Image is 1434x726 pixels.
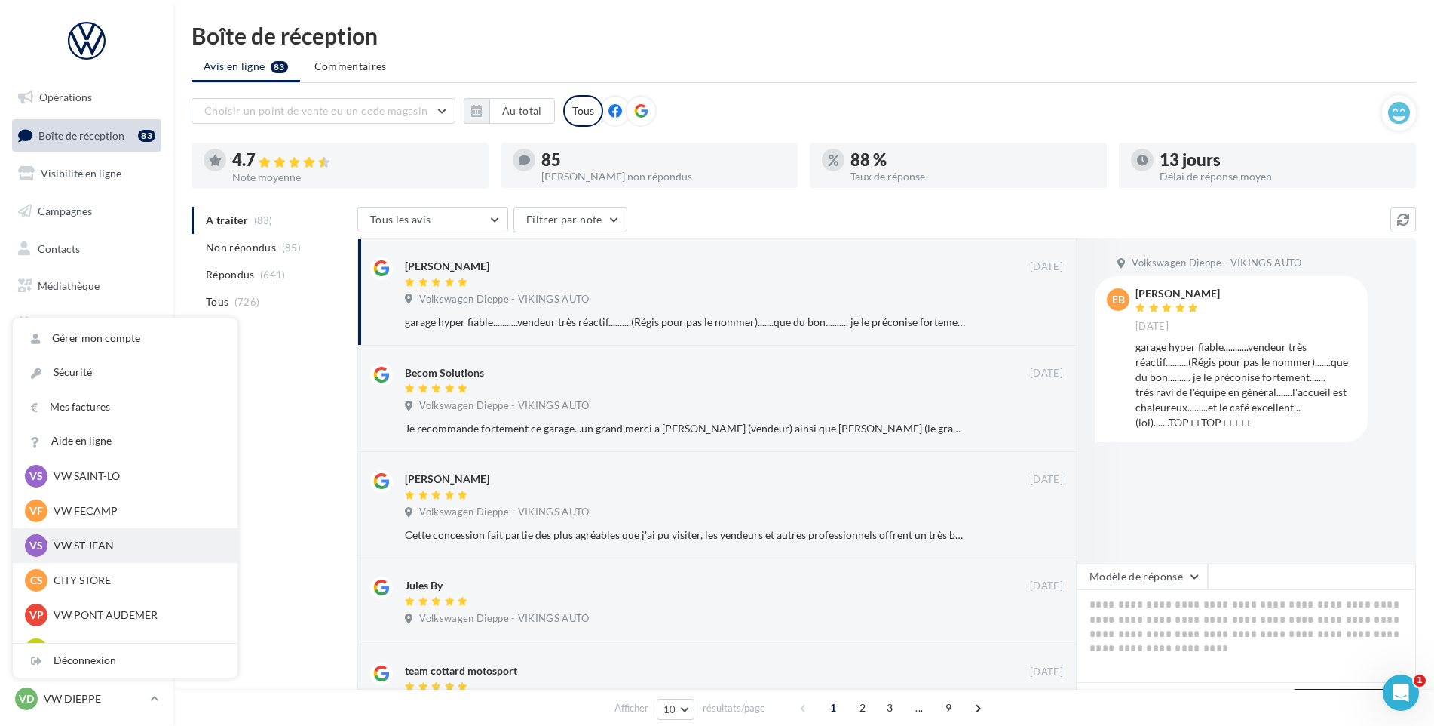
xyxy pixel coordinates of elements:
[9,158,164,189] a: Visibilité en ligne
[54,642,219,657] p: VW LISIEUX
[54,503,219,518] p: VW FECAMP
[1030,367,1063,380] span: [DATE]
[464,98,555,124] button: Au total
[13,390,237,424] a: Mes factures
[282,241,301,254] span: (85)
[232,172,476,183] div: Note moyenne
[405,663,517,678] div: team cottard motosport
[9,233,164,265] a: Contacts
[192,98,455,124] button: Choisir un point de vente ou un code magasin
[513,207,627,232] button: Filtrer par note
[38,241,80,254] span: Contacts
[357,207,508,232] button: Tous les avis
[1414,675,1426,687] span: 1
[821,696,845,720] span: 1
[1135,340,1356,430] div: garage hyper fiable...........vendeur très réactif..........(Régis pour pas le nommer).......que ...
[614,701,648,715] span: Afficher
[9,119,164,152] a: Boîte de réception83
[54,608,219,623] p: VW PONT AUDEMER
[405,315,965,330] div: garage hyper fiable...........vendeur très réactif..........(Régis pour pas le nommer).......que ...
[1077,564,1208,589] button: Modèle de réponse
[419,612,589,626] span: Volkswagen Dieppe - VIKINGS AUTO
[1030,260,1063,274] span: [DATE]
[314,59,387,74] span: Commentaires
[1030,473,1063,487] span: [DATE]
[419,293,589,306] span: Volkswagen Dieppe - VIKINGS AUTO
[541,171,786,182] div: [PERSON_NAME] non répondus
[1030,666,1063,679] span: [DATE]
[405,528,965,543] div: Cette concession fait partie des plus agréables que j'ai pu visiter, les vendeurs et autres profe...
[38,128,124,141] span: Boîte de réception
[657,699,695,720] button: 10
[12,684,161,713] a: VD VW DIEPPE
[39,91,92,103] span: Opérations
[405,365,484,380] div: Becom Solutions
[54,469,219,484] p: VW SAINT-LO
[138,130,155,142] div: 83
[1132,257,1301,270] span: Volkswagen Dieppe - VIKINGS AUTO
[38,317,88,330] span: Calendrier
[19,691,34,706] span: VD
[13,424,237,458] a: Aide en ligne
[13,355,237,389] a: Sécurité
[1112,292,1125,307] span: EB
[54,573,219,588] p: CITY STORE
[41,167,121,180] span: Visibilité en ligne
[30,573,43,588] span: CS
[206,240,276,255] span: Non répondus
[563,95,603,127] div: Tous
[38,279,100,292] span: Médiathèque
[9,195,164,227] a: Campagnes
[192,24,1416,47] div: Boîte de réception
[405,472,489,487] div: [PERSON_NAME]
[9,346,164,390] a: PLV et print personnalisable
[260,269,286,281] span: (641)
[419,506,589,519] span: Volkswagen Dieppe - VIKINGS AUTO
[405,421,965,436] div: Je recommande fortement ce garage...un grand merci a [PERSON_NAME] (vendeur) ainsi que [PERSON_NA...
[206,294,228,309] span: Tous
[9,395,164,440] a: Campagnes DataOnDemand
[13,644,237,678] div: Déconnexion
[405,259,489,274] div: [PERSON_NAME]
[9,82,164,113] a: Opérations
[850,171,1095,182] div: Taux de réponse
[13,321,237,355] a: Gérer mon compte
[541,152,786,168] div: 85
[1383,675,1419,711] iframe: Intercom live chat
[370,213,431,226] span: Tous les avis
[878,696,902,720] span: 3
[9,308,164,340] a: Calendrier
[9,270,164,302] a: Médiathèque
[850,696,875,720] span: 2
[850,152,1095,168] div: 88 %
[936,696,961,720] span: 9
[29,503,43,518] span: VF
[489,98,555,124] button: Au total
[30,642,43,657] span: VL
[232,152,476,169] div: 4.7
[1030,580,1063,593] span: [DATE]
[1135,288,1220,299] div: [PERSON_NAME]
[907,696,931,720] span: ...
[44,691,144,706] p: VW DIEPPE
[663,703,676,715] span: 10
[206,267,255,282] span: Répondus
[1135,320,1169,334] span: [DATE]
[1160,152,1404,168] div: 13 jours
[204,104,427,117] span: Choisir un point de vente ou un code magasin
[703,701,765,715] span: résultats/page
[29,608,44,623] span: VP
[38,205,92,217] span: Campagnes
[29,469,43,484] span: VS
[405,578,443,593] div: Jules By
[419,399,589,413] span: Volkswagen Dieppe - VIKINGS AUTO
[29,538,43,553] span: VS
[234,296,260,308] span: (726)
[54,538,219,553] p: VW ST JEAN
[1160,171,1404,182] div: Délai de réponse moyen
